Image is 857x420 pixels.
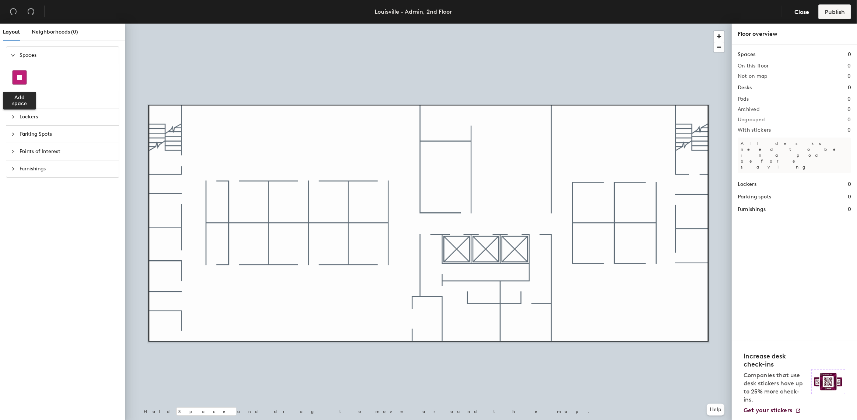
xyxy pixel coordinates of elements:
[738,84,752,92] h1: Desks
[738,193,771,201] h1: Parking spots
[11,97,15,102] span: collapsed
[744,407,792,414] span: Get your stickers
[744,371,807,404] p: Companies that use desk stickers have up to 25% more check-ins.
[3,29,20,35] span: Layout
[6,4,21,19] button: Undo (⌘ + Z)
[738,96,749,102] h2: Pods
[738,63,769,69] h2: On this floor
[20,160,115,177] span: Furnishings
[788,4,815,19] button: Close
[11,132,15,136] span: collapsed
[848,107,851,112] h2: 0
[811,369,845,394] img: Sticker logo
[848,96,851,102] h2: 0
[818,4,851,19] button: Publish
[848,84,851,92] h1: 0
[738,73,768,79] h2: Not on map
[11,115,15,119] span: collapsed
[32,29,78,35] span: Neighborhoods (0)
[11,53,15,58] span: expanded
[20,143,115,160] span: Points of Interest
[744,352,807,368] h4: Increase desk check-ins
[12,70,27,85] button: Add space
[738,205,766,214] h1: Furnishings
[738,180,756,188] h1: Lockers
[738,138,851,173] p: All desks need to be in a pod before saving
[848,117,851,123] h2: 0
[375,7,452,16] div: Louisville - Admin, 2nd Floor
[738,29,851,38] div: Floor overview
[24,4,38,19] button: Redo (⌘ + ⇧ + Z)
[848,51,851,59] h1: 0
[20,126,115,143] span: Parking Spots
[738,51,755,59] h1: Spaces
[848,127,851,133] h2: 0
[707,404,724,416] button: Help
[20,47,115,64] span: Spaces
[848,63,851,69] h2: 0
[794,8,809,15] span: Close
[738,127,771,133] h2: With stickers
[848,193,851,201] h1: 0
[848,180,851,188] h1: 0
[848,73,851,79] h2: 0
[20,108,115,125] span: Lockers
[738,117,765,123] h2: Ungrouped
[738,107,759,112] h2: Archived
[744,407,801,414] a: Get your stickers
[848,205,851,214] h1: 0
[11,167,15,171] span: collapsed
[20,91,115,108] span: Desks
[11,149,15,154] span: collapsed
